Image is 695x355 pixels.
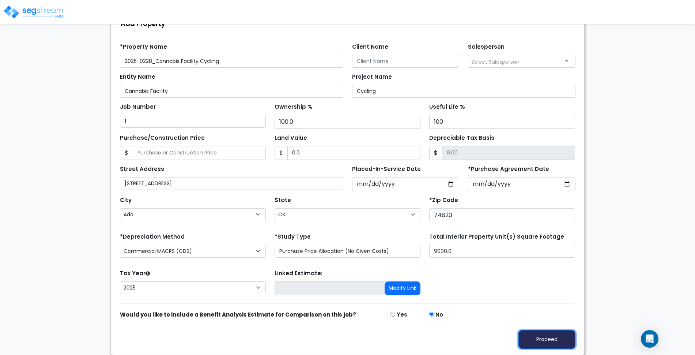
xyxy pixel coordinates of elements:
[120,85,343,98] input: Entity Name
[120,73,155,81] label: Entity Name
[518,330,575,349] button: Proceed
[120,55,343,68] input: Property Name
[397,311,407,319] label: Yes
[352,85,575,98] input: Project Name
[120,196,132,205] label: City
[120,269,150,278] label: Tax Year
[471,58,520,66] span: Select Salesperson
[120,115,266,128] input: Job Number
[3,5,65,19] img: logo_pro_r.png
[287,146,420,160] input: Land Value
[352,165,421,173] label: Placed-In-Service Date
[435,311,443,319] label: No
[120,134,205,142] label: Purchase/Construction Price
[275,146,288,160] span: $
[468,177,575,191] input: Purchase Date
[133,146,266,160] input: Purchase or Construction Price
[468,165,549,173] label: *Purchase Agreement Date
[275,115,420,129] input: Ownership %
[352,73,392,81] label: Project Name
[429,245,575,258] input: total square foot
[120,311,356,318] strong: Would you like to include a Benefit Analysis Estimate for Comparison on this job?
[120,177,343,190] input: Street Address
[641,330,658,348] div: Open Intercom Messenger
[385,281,420,295] button: Modify Link
[275,103,313,111] label: Ownership %
[275,196,291,205] label: State
[352,43,388,51] label: Client Name
[275,269,322,278] label: Linked Estimate:
[429,115,575,129] input: Useful Life %
[468,43,505,51] label: Salesperson
[442,146,575,160] input: 0.00
[120,146,133,160] span: $
[429,208,575,222] input: Zip Code
[429,103,465,111] label: Useful Life %
[120,103,156,111] label: Job Number
[275,134,307,142] label: Land Value
[429,146,442,160] span: $
[120,233,185,241] label: *Depreciation Method
[429,196,458,205] label: *Zip Code
[120,43,167,51] label: *Property Name
[352,55,460,68] input: Client Name
[120,165,164,173] label: Street Address
[429,134,494,142] label: Depreciable Tax Basis
[429,233,564,241] label: Total Interior Property Unit(s) Square Footage
[275,233,311,241] label: *Study Type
